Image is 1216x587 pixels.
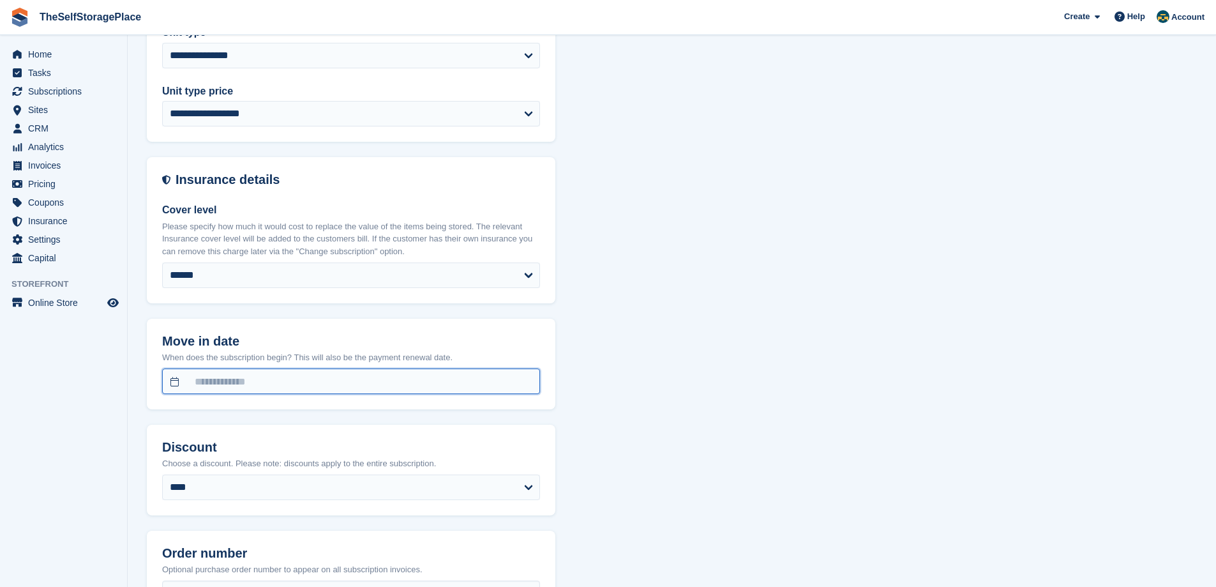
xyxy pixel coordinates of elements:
span: Coupons [28,194,105,211]
a: menu [6,231,121,248]
img: Gairoid [1157,10,1169,23]
span: Analytics [28,138,105,156]
a: menu [6,82,121,100]
p: Please specify how much it would cost to replace the value of the items being stored. The relevan... [162,220,540,258]
a: menu [6,194,121,211]
span: Storefront [11,278,127,291]
span: Account [1171,11,1205,24]
span: Home [28,45,105,63]
h2: Insurance details [176,172,540,187]
span: Insurance [28,212,105,230]
span: Online Store [28,294,105,312]
a: Preview store [105,295,121,310]
a: menu [6,101,121,119]
p: When does the subscription begin? This will also be the payment renewal date. [162,351,540,364]
a: menu [6,212,121,230]
img: insurance-details-icon-731ffda60807649b61249b889ba3c5e2b5c27d34e2e1fb37a309f0fde93ff34a.svg [162,172,170,187]
a: menu [6,294,121,312]
span: Pricing [28,175,105,193]
a: menu [6,119,121,137]
label: Unit type price [162,84,540,99]
span: Tasks [28,64,105,82]
p: Choose a discount. Please note: discounts apply to the entire subscription. [162,457,540,470]
span: Create [1064,10,1090,23]
span: Help [1127,10,1145,23]
h2: Discount [162,440,540,455]
span: Invoices [28,156,105,174]
span: Capital [28,249,105,267]
a: menu [6,156,121,174]
span: Settings [28,231,105,248]
h2: Order number [162,546,540,561]
h2: Move in date [162,334,540,349]
a: menu [6,64,121,82]
label: Cover level [162,202,540,218]
img: stora-icon-8386f47178a22dfd0bd8f6a31ec36ba5ce8667c1dd55bd0f319d3a0aa187defe.svg [10,8,29,27]
span: CRM [28,119,105,137]
a: menu [6,138,121,156]
span: Sites [28,101,105,119]
a: TheSelfStoragePlace [34,6,146,27]
a: menu [6,249,121,267]
a: menu [6,45,121,63]
p: Optional purchase order number to appear on all subscription invoices. [162,563,540,576]
span: Subscriptions [28,82,105,100]
a: menu [6,175,121,193]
